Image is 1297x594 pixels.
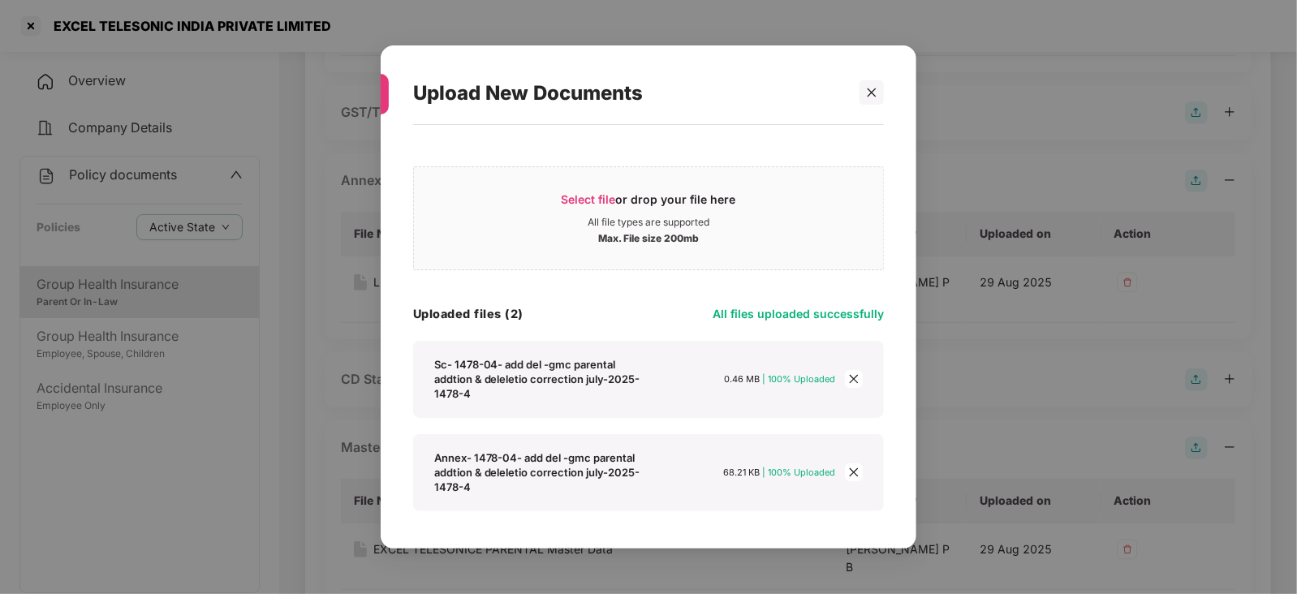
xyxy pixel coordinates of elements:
[724,467,761,478] span: 68.21 KB
[562,192,736,216] div: or drop your file here
[588,216,709,229] div: All file types are supported
[413,306,524,322] h4: Uploaded files (2)
[562,192,616,206] span: Select file
[763,373,836,385] span: | 100% Uploaded
[866,87,877,98] span: close
[713,307,884,321] span: All files uploaded successfully
[413,62,845,125] div: Upload New Documents
[414,179,883,257] span: Select fileor drop your file hereAll file types are supportedMax. File size 200mb
[845,463,863,481] span: close
[434,357,655,401] div: Sc- 1478-04- add del -gmc parental addtion & deleletio correction july-2025- 1478-4
[725,373,761,385] span: 0.46 MB
[845,370,863,388] span: close
[434,450,655,494] div: Annex- 1478-04- add del -gmc parental addtion & deleletio correction july-2025- 1478-4
[763,467,836,478] span: | 100% Uploaded
[598,229,699,245] div: Max. File size 200mb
